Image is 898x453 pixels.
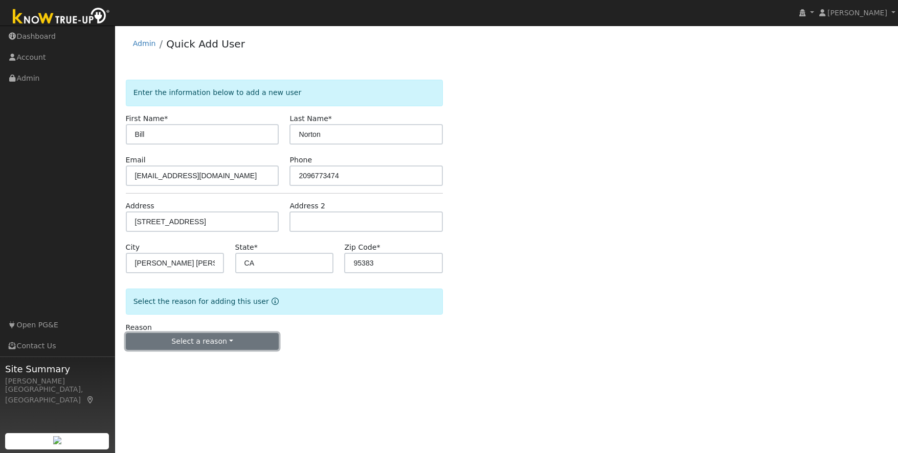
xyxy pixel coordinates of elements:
[126,155,146,165] label: Email
[126,333,279,350] button: Select a reason
[126,289,443,315] div: Select the reason for adding this user
[164,114,168,123] span: Required
[5,384,109,406] div: [GEOGRAPHIC_DATA], [GEOGRAPHIC_DATA]
[289,155,312,165] label: Phone
[126,201,154,211] label: Address
[126,322,152,333] label: Reason
[289,113,331,124] label: Last Name
[289,201,325,211] label: Address 2
[328,114,332,123] span: Required
[344,242,380,253] label: Zip Code
[126,80,443,106] div: Enter the information below to add a new user
[235,242,258,253] label: State
[53,436,61,444] img: retrieve
[269,297,279,305] a: Reason for new user
[166,38,245,50] a: Quick Add User
[5,362,109,376] span: Site Summary
[133,39,156,47] a: Admin
[86,396,95,404] a: Map
[5,376,109,387] div: [PERSON_NAME]
[126,242,140,253] label: City
[376,243,380,251] span: Required
[827,9,887,17] span: [PERSON_NAME]
[254,243,258,251] span: Required
[8,6,115,29] img: Know True-Up
[126,113,168,124] label: First Name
